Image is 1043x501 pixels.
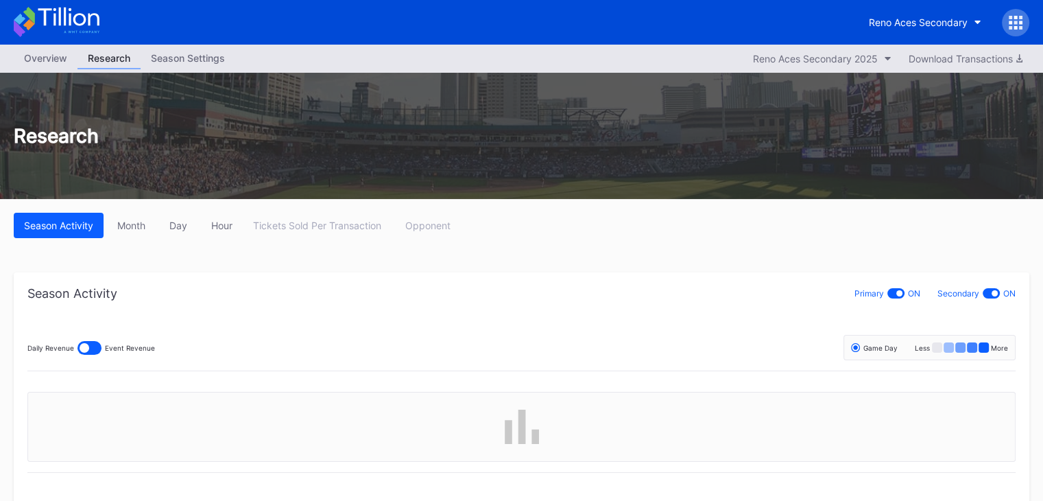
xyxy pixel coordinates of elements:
[14,48,77,68] div: Overview
[14,213,104,238] button: Season Activity
[141,48,235,69] a: Season Settings
[746,49,898,68] button: Reno Aces Secondary 2025
[909,53,1022,65] div: Download Transactions
[211,220,232,231] div: Hour
[27,286,117,301] div: Season Activity
[141,48,235,68] div: Season Settings
[117,220,145,231] div: Month
[854,286,920,301] div: Primary ON
[169,220,187,231] div: Day
[24,220,93,231] div: Season Activity
[937,286,1016,301] div: Secondary ON
[27,341,155,355] div: Daily Revenue Event Revenue
[107,213,156,238] button: Month
[915,342,1008,353] div: Less More
[753,53,878,65] div: Reno Aces Secondary 2025
[851,343,898,352] div: Game Day
[159,213,197,238] button: Day
[902,49,1029,68] button: Download Transactions
[77,48,141,69] a: Research
[869,16,968,28] div: Reno Aces Secondary
[201,213,243,238] button: Hour
[14,48,77,69] a: Overview
[859,10,992,35] button: Reno Aces Secondary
